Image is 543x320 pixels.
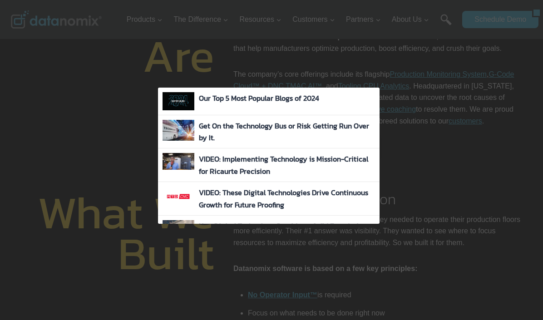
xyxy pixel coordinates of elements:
a: How Digital Technology Provides a Solid Foundation for Hill Manufacturing [199,221,367,243]
img: Ricaurte Precision [163,153,194,177]
a: Get On the Technology Bus or Risk Getting Run Over by It. [199,120,369,143]
a: VIDEO: These Digital Technologies Drive Continuous Growth for Future Proofing [199,187,368,210]
img: MTD CNC [163,187,194,211]
a: Our Top 5 Most Popular Blogs of 2024 [199,93,319,103]
a: VIDEO: Implementing Technology is Mission-Critical for Ricaurte Precision [199,153,368,176]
